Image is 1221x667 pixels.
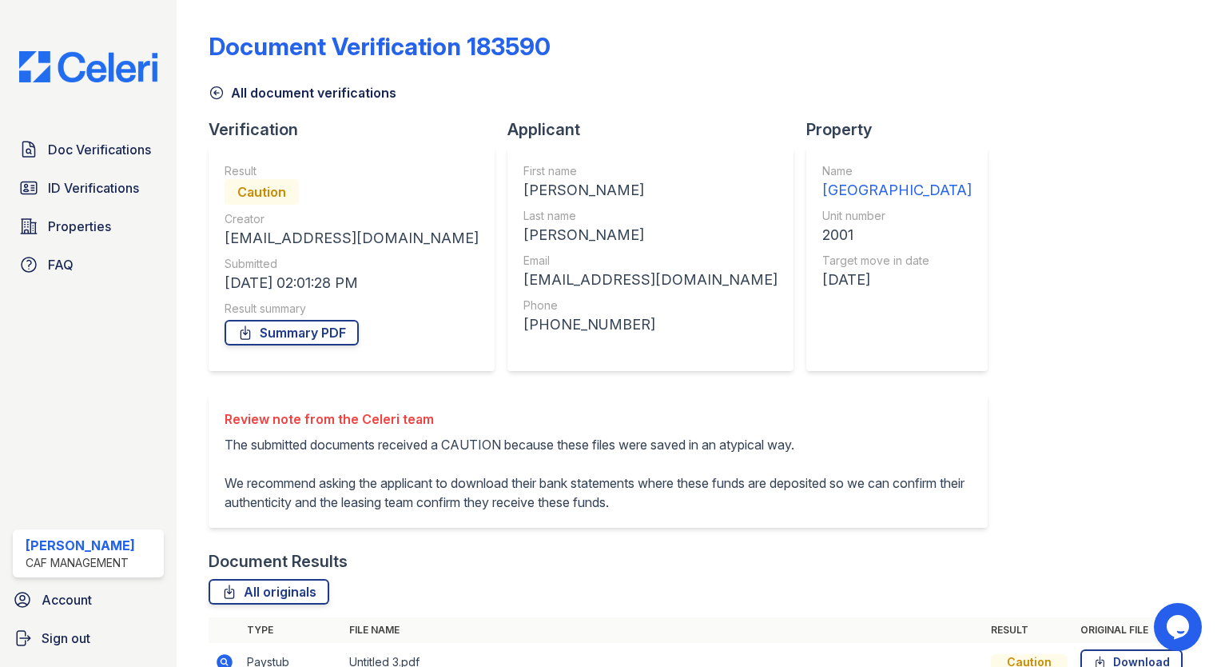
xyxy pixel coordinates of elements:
[13,210,164,242] a: Properties
[822,269,972,291] div: [DATE]
[225,211,479,227] div: Creator
[806,118,1000,141] div: Property
[822,163,972,202] a: Name [GEOGRAPHIC_DATA]
[225,435,972,512] p: The submitted documents received a CAUTION because these files were saved in an atypical way. We ...
[507,118,806,141] div: Applicant
[1154,603,1205,651] iframe: chat widget
[822,163,972,179] div: Name
[42,629,90,648] span: Sign out
[523,208,778,224] div: Last name
[26,536,135,555] div: [PERSON_NAME]
[209,83,396,102] a: All document verifications
[523,253,778,269] div: Email
[6,584,170,616] a: Account
[225,256,479,272] div: Submitted
[209,32,551,61] div: Document Verification 183590
[225,227,479,250] div: [EMAIL_ADDRESS][DOMAIN_NAME]
[523,314,778,336] div: [PHONE_NUMBER]
[822,179,972,202] div: [GEOGRAPHIC_DATA]
[26,555,135,571] div: CAF Management
[48,255,74,274] span: FAQ
[822,253,972,269] div: Target move in date
[225,409,972,429] div: Review note from the Celeri team
[523,163,778,179] div: First name
[523,269,778,291] div: [EMAIL_ADDRESS][DOMAIN_NAME]
[13,172,164,204] a: ID Verifications
[209,550,348,573] div: Document Results
[984,617,1074,643] th: Result
[48,217,111,236] span: Properties
[822,208,972,224] div: Unit number
[1074,617,1189,643] th: Original file
[225,179,299,205] div: Caution
[13,249,164,281] a: FAQ
[48,178,139,198] span: ID Verifications
[343,617,984,643] th: File name
[6,622,170,654] a: Sign out
[225,301,479,317] div: Result summary
[6,51,170,82] img: CE_Logo_Blue-a8612792a0a2168367f1c8372b55b34899dd931a85d93a1a3d3e32e68fde9ad4.png
[225,272,479,294] div: [DATE] 02:01:28 PM
[48,140,151,159] span: Doc Verifications
[225,163,479,179] div: Result
[13,134,164,166] a: Doc Verifications
[209,579,329,605] a: All originals
[209,118,507,141] div: Verification
[523,298,778,314] div: Phone
[523,224,778,246] div: [PERSON_NAME]
[822,224,972,246] div: 2001
[523,179,778,202] div: [PERSON_NAME]
[241,617,343,643] th: Type
[42,590,92,609] span: Account
[225,320,359,345] a: Summary PDF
